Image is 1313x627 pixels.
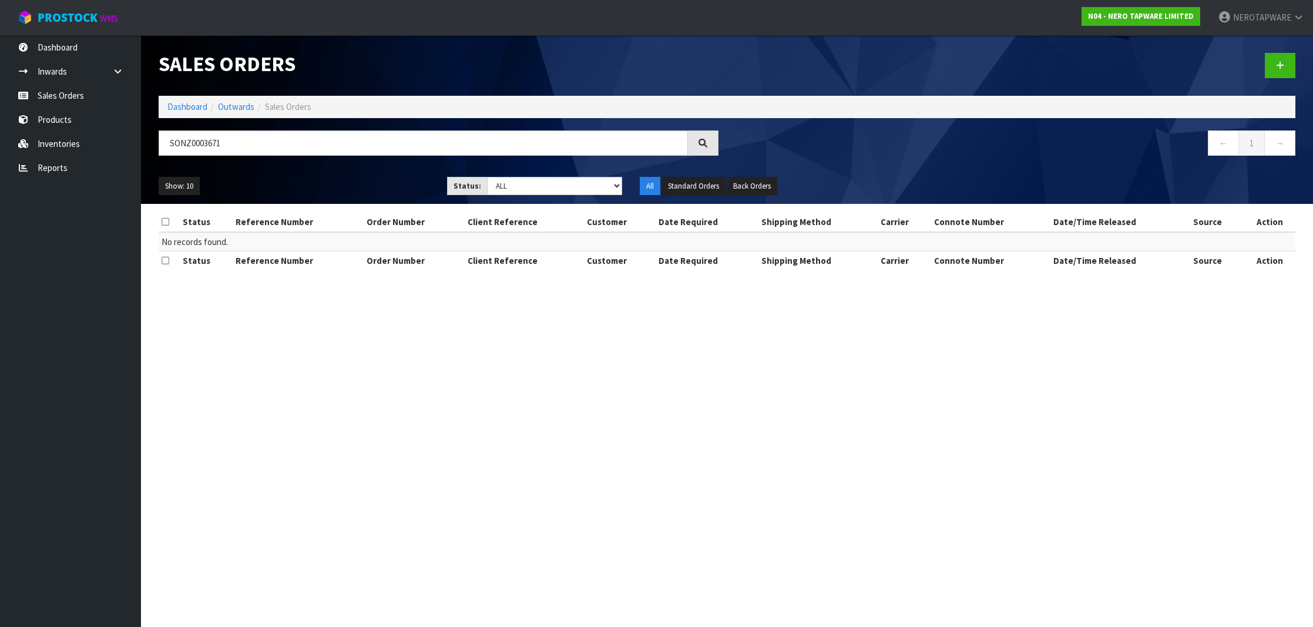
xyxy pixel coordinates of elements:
a: → [1264,130,1295,156]
span: Sales Orders [265,101,311,112]
th: Reference Number [233,252,364,270]
th: Shipping Method [758,213,878,232]
th: Date Required [656,213,758,232]
th: Order Number [364,252,464,270]
nav: Page navigation [736,130,1296,159]
strong: Status: [454,181,481,191]
span: NEROTAPWARE [1233,12,1291,23]
td: No records found. [159,232,1295,252]
img: cube-alt.png [18,10,32,25]
th: Carrier [878,252,931,270]
small: WMS [100,13,118,24]
th: Reference Number [233,213,364,232]
a: ← [1208,130,1239,156]
th: Action [1244,252,1295,270]
strong: N04 - NERO TAPWARE LIMITED [1088,11,1194,21]
input: Search sales orders [159,130,688,156]
a: Dashboard [167,101,207,112]
span: ProStock [38,10,98,25]
a: 1 [1238,130,1265,156]
button: Back Orders [727,177,777,196]
th: Source [1190,252,1245,270]
th: Date Required [656,252,758,270]
th: Status [180,213,233,232]
button: Standard Orders [661,177,726,196]
th: Date/Time Released [1050,252,1190,270]
th: Customer [584,213,656,232]
button: Show: 10 [159,177,200,196]
th: Source [1190,213,1245,232]
th: Connote Number [931,213,1050,232]
th: Client Reference [465,213,584,232]
th: Order Number [364,213,464,232]
a: Outwards [218,101,254,112]
th: Connote Number [931,252,1050,270]
th: Carrier [878,213,931,232]
th: Action [1244,213,1295,232]
th: Date/Time Released [1050,213,1190,232]
h1: Sales Orders [159,53,718,76]
th: Client Reference [465,252,584,270]
th: Customer [584,252,656,270]
th: Shipping Method [758,252,878,270]
button: All [640,177,660,196]
th: Status [180,252,233,270]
